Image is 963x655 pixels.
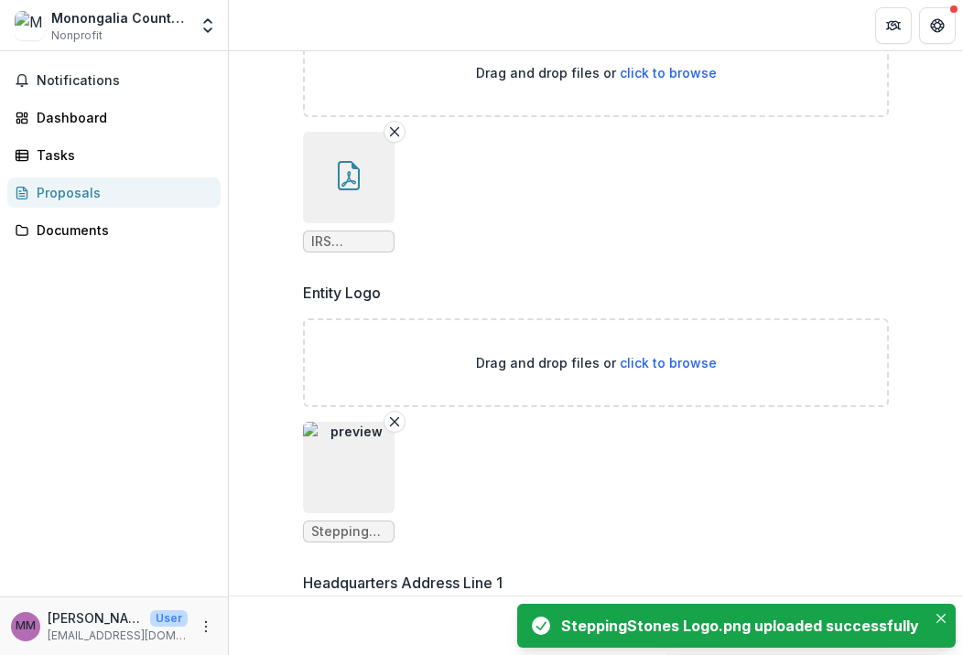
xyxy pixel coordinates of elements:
[620,65,717,81] span: click to browse
[16,620,36,632] div: Monica Martin-Marietta
[37,73,213,89] span: Notifications
[7,102,221,133] a: Dashboard
[195,7,221,44] button: Open entity switcher
[476,353,717,372] p: Drag and drop files or
[51,8,188,27] div: Monongalia County Society for Disabled Children & Adults
[150,610,188,627] p: User
[48,628,188,644] p: [EMAIL_ADDRESS][DOMAIN_NAME]
[7,177,221,208] a: Proposals
[303,422,395,513] img: preview
[311,234,386,250] span: IRS Determination Letter (1).pdf
[303,282,381,304] p: Entity Logo
[303,422,395,542] div: Remove FilepreviewSteppingStones Logo.png
[303,572,503,594] p: Headquarters Address Line 1
[620,355,717,370] span: click to browse
[384,121,406,143] button: Remove File
[15,11,44,40] img: Monongalia County Society for Disabled Children & Adults
[919,7,956,44] button: Get Help
[37,145,206,165] div: Tasks
[875,7,912,44] button: Partners
[7,66,221,95] button: Notifications
[48,608,143,628] p: [PERSON_NAME]-[PERSON_NAME]
[510,596,963,655] div: Notifications-bottom-right
[561,615,919,637] div: SteppingStones Logo.png uploaded successfully
[51,27,103,44] span: Nonprofit
[37,183,206,202] div: Proposals
[930,607,952,629] button: Close
[476,63,717,82] p: Drag and drop files or
[7,140,221,170] a: Tasks
[37,220,206,240] div: Documents
[195,616,217,638] button: More
[384,411,406,433] button: Remove File
[37,108,206,127] div: Dashboard
[311,524,386,540] span: SteppingStones Logo.png
[303,132,395,252] div: Remove FileIRS Determination Letter (1).pdf
[7,215,221,245] a: Documents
